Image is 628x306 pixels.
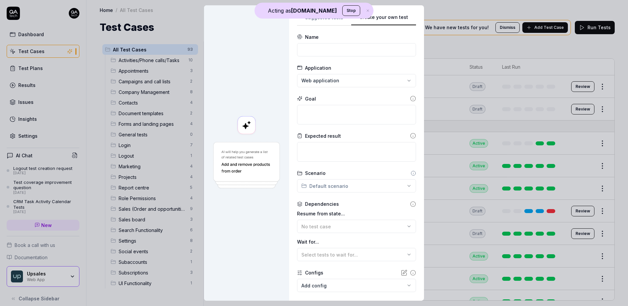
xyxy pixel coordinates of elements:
[297,238,416,245] label: Wait for...
[297,210,416,217] label: Resume from state...
[297,74,416,87] button: Web application
[305,34,319,40] div: Name
[305,170,326,177] div: Scenario
[301,252,358,258] span: Select tests to wait for...
[297,179,416,192] button: Default scenario
[305,200,339,207] div: Dependencies
[212,141,281,190] img: Generate a test using AI
[297,248,416,261] button: Select tests to wait for...
[305,95,316,102] div: Goal
[301,77,339,84] span: Web application
[305,64,331,71] div: Application
[342,5,360,16] button: Stop
[297,220,416,233] button: No test case
[305,132,341,139] div: Expected result
[301,224,331,229] span: No test case
[351,14,416,26] button: Create your own test
[305,269,323,276] div: Configs
[301,183,348,190] div: Default scenario
[297,14,351,26] button: Suggested tests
